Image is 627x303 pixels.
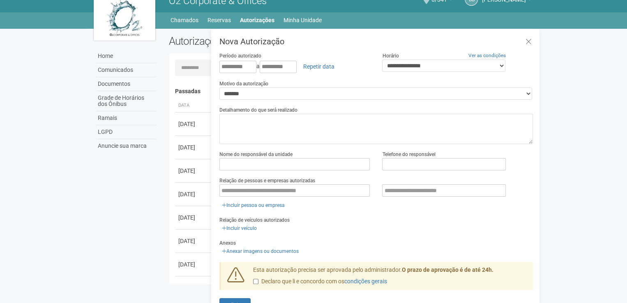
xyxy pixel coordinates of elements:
[219,239,236,247] label: Anexos
[219,216,290,224] label: Relação de veículos autorizados
[96,125,157,139] a: LGPD
[382,151,435,158] label: Telefone do responsável
[219,60,370,73] div: a
[96,49,157,63] a: Home
[96,77,157,91] a: Documentos
[178,237,209,245] div: [DATE]
[175,88,527,94] h4: Passadas
[178,167,209,175] div: [DATE]
[219,151,293,158] label: Nome do responsável da unidade
[219,106,297,114] label: Detalhamento do que será realizado
[219,247,301,256] a: Anexar imagens ou documentos
[96,91,157,111] a: Grade de Horários dos Ônibus
[171,14,198,26] a: Chamados
[247,266,533,290] div: Esta autorização precisa ser aprovada pelo administrador.
[96,63,157,77] a: Comunicados
[240,14,274,26] a: Autorizações
[382,52,399,60] label: Horário
[468,53,506,58] a: Ver as condições
[284,14,322,26] a: Minha Unidade
[298,60,340,73] a: Repetir data
[96,139,157,153] a: Anuncie sua marca
[402,266,493,273] strong: O prazo de aprovação é de até 24h.
[207,14,231,26] a: Reservas
[219,224,259,233] a: Incluir veículo
[178,120,209,128] div: [DATE]
[253,279,258,284] input: Declaro que li e concordo com oscondições gerais
[175,99,212,112] th: Data
[178,190,209,198] div: [DATE]
[219,201,287,210] a: Incluir pessoa ou empresa
[178,143,209,151] div: [DATE]
[344,278,387,285] a: condições gerais
[219,52,261,60] label: Período autorizado
[219,177,315,184] label: Relação de pessoas e empresas autorizadas
[178,213,209,222] div: [DATE]
[253,278,387,286] label: Declaro que li e concordo com os
[96,111,157,125] a: Ramais
[178,260,209,269] div: [DATE]
[219,37,533,46] h3: Nova Autorização
[219,80,268,87] label: Motivo da autorização
[169,35,345,47] h2: Autorizações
